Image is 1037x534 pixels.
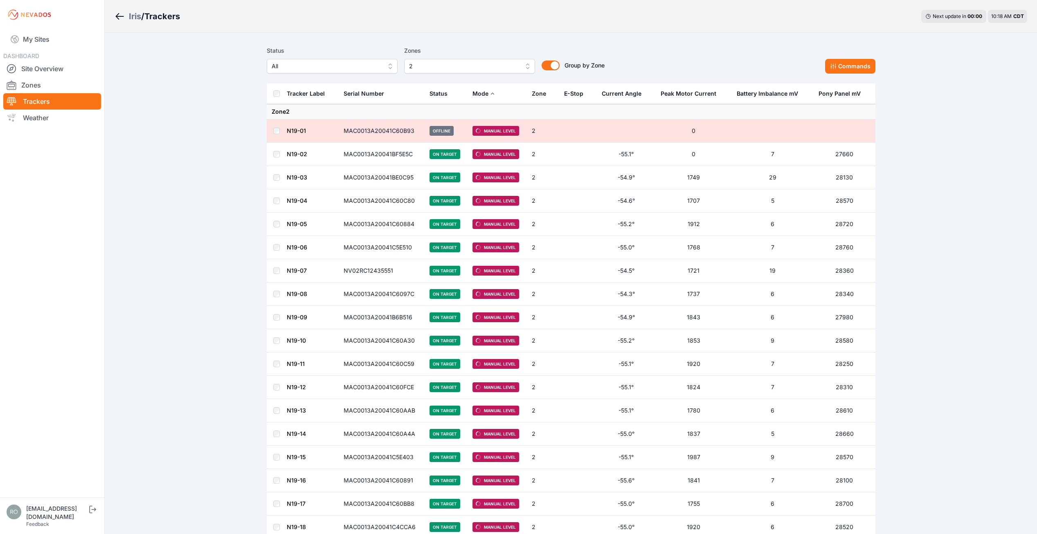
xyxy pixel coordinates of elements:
a: N19-06 [287,244,307,251]
td: 7 [732,376,814,399]
div: Status [430,90,448,98]
span: Manual Level [472,499,519,509]
button: Tracker Label [287,84,331,103]
span: Manual Level [472,476,519,485]
td: 1843 [656,306,731,329]
td: -54.3° [597,283,656,306]
td: 2 [527,306,559,329]
td: 28760 [814,236,875,259]
td: MAC0013A20041C60C80 [339,189,425,213]
a: N19-12 [287,384,306,390]
img: rono@prim.com [7,505,21,519]
span: On Target [430,196,460,206]
td: -55.6° [597,469,656,492]
span: On Target [430,173,460,182]
button: Current Angle [602,84,648,103]
a: Zones [3,77,101,93]
td: 5 [732,422,814,446]
td: MAC0013A20041C5E510 [339,236,425,259]
td: -55.1° [597,446,656,469]
td: 2 [527,329,559,352]
button: Battery Imbalance mV [737,84,805,103]
a: Weather [3,110,101,126]
td: 19 [732,259,814,283]
span: Manual Level [472,242,519,252]
td: 1755 [656,492,731,516]
td: MAC0013A20041C60BB8 [339,492,425,516]
span: Manual Level [472,336,519,346]
span: On Target [430,476,460,485]
td: 2 [527,446,559,469]
span: Next update in [933,13,966,19]
td: Zone 2 [267,104,875,119]
div: Tracker Label [287,90,325,98]
a: N19-04 [287,197,307,204]
span: CDT [1013,13,1024,19]
td: 1837 [656,422,731,446]
td: 6 [732,492,814,516]
span: Manual Level [472,522,519,532]
td: 28100 [814,469,875,492]
a: N19-08 [287,290,307,297]
td: MAC0013A20041C60B93 [339,119,425,143]
td: 28580 [814,329,875,352]
td: MAC0013A20041B6B516 [339,306,425,329]
a: N19-13 [287,407,306,414]
td: -55.0° [597,492,656,516]
button: E-Stop [564,84,590,103]
td: 7 [732,469,814,492]
td: -54.5° [597,259,656,283]
td: MAC0013A20041C60884 [339,213,425,236]
span: On Target [430,242,460,252]
td: 1707 [656,189,731,213]
span: Manual Level [472,312,519,322]
span: Manual Level [472,406,519,415]
td: 1824 [656,376,731,399]
span: On Target [430,312,460,322]
button: Mode [472,84,495,103]
div: Peak Motor Current [661,90,716,98]
button: Commands [825,59,875,74]
td: MAC0013A20041BF5E5C [339,143,425,166]
td: -54.6° [597,189,656,213]
td: -55.1° [597,352,656,376]
div: Pony Panel mV [819,90,861,98]
a: N19-01 [287,127,306,134]
span: Manual Level [472,219,519,229]
span: On Target [430,522,460,532]
a: Trackers [3,93,101,110]
td: 1920 [656,352,731,376]
button: Serial Number [344,84,391,103]
div: 00 : 00 [967,13,982,20]
span: Manual Level [472,429,519,439]
span: Manual Level [472,359,519,369]
td: 9 [732,329,814,352]
td: 2 [527,166,559,189]
span: / [141,11,144,22]
td: 28610 [814,399,875,422]
span: Manual Level [472,173,519,182]
div: Zone [532,90,546,98]
td: MAC0013A20041BE0C95 [339,166,425,189]
td: 28700 [814,492,875,516]
td: -55.1° [597,143,656,166]
td: 1841 [656,469,731,492]
button: All [267,59,398,74]
td: 6 [732,283,814,306]
td: 2 [527,492,559,516]
td: 27980 [814,306,875,329]
td: 28720 [814,213,875,236]
td: 1853 [656,329,731,352]
td: 2 [527,143,559,166]
div: Serial Number [344,90,384,98]
td: -55.0° [597,236,656,259]
td: 27660 [814,143,875,166]
span: Manual Level [472,126,519,136]
span: On Target [430,219,460,229]
td: 29 [732,166,814,189]
td: 1721 [656,259,731,283]
a: Iris [129,11,141,22]
td: 7 [732,352,814,376]
td: MAC0013A20041C60C59 [339,352,425,376]
td: 7 [732,143,814,166]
